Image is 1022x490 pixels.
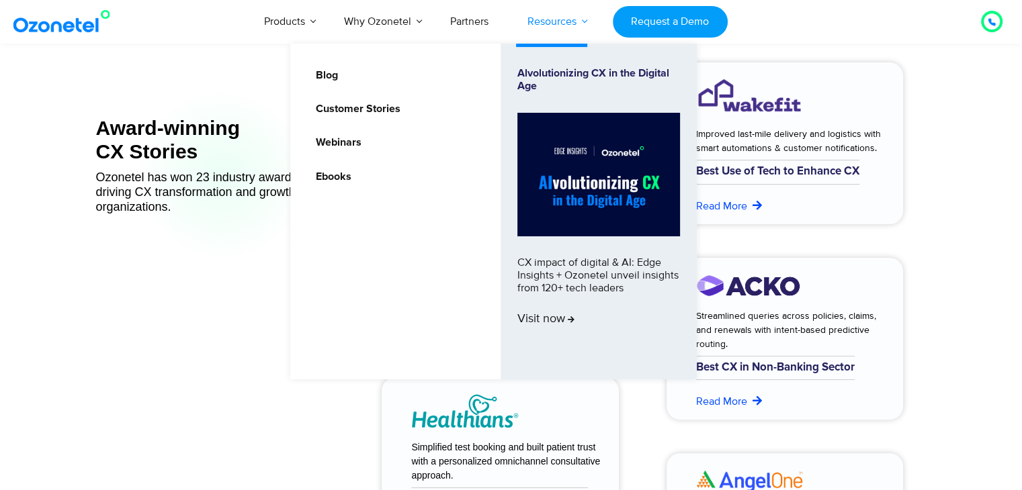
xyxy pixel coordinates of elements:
h6: Best CX in Non-Banking Sector [696,356,855,380]
div: Award-winning CX Stories [96,116,349,163]
a: Read More [696,198,764,214]
span: Visit now [517,312,574,327]
a: Read More [696,393,764,409]
div: Simplified test booking and built patient trust with a personalized omnichannel consultative appr... [411,440,603,483]
a: Blog [307,67,340,84]
a: Customer Stories [307,101,402,117]
img: Alvolutionizing.jpg [517,113,680,236]
div: Improved last-mile delivery and logistics with smart automations & customer notifications. [696,127,888,155]
h6: Best Use of Tech to Enhance CX [696,160,859,184]
a: Webinars [307,134,364,151]
a: Ebooks [307,168,353,185]
a: Alvolutionizing CX in the Digital AgeCX impact of digital & AI: Edge Insights + Ozonetel unveil i... [517,67,680,356]
a: Request a Demo [613,6,728,38]
div: Streamlined queries across policies, claims, and renewals with intent-based predictive routing. [696,309,878,351]
div: Ozonetel has won 23 industry awards for driving CX transformation and growth for organizations. [96,170,349,214]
